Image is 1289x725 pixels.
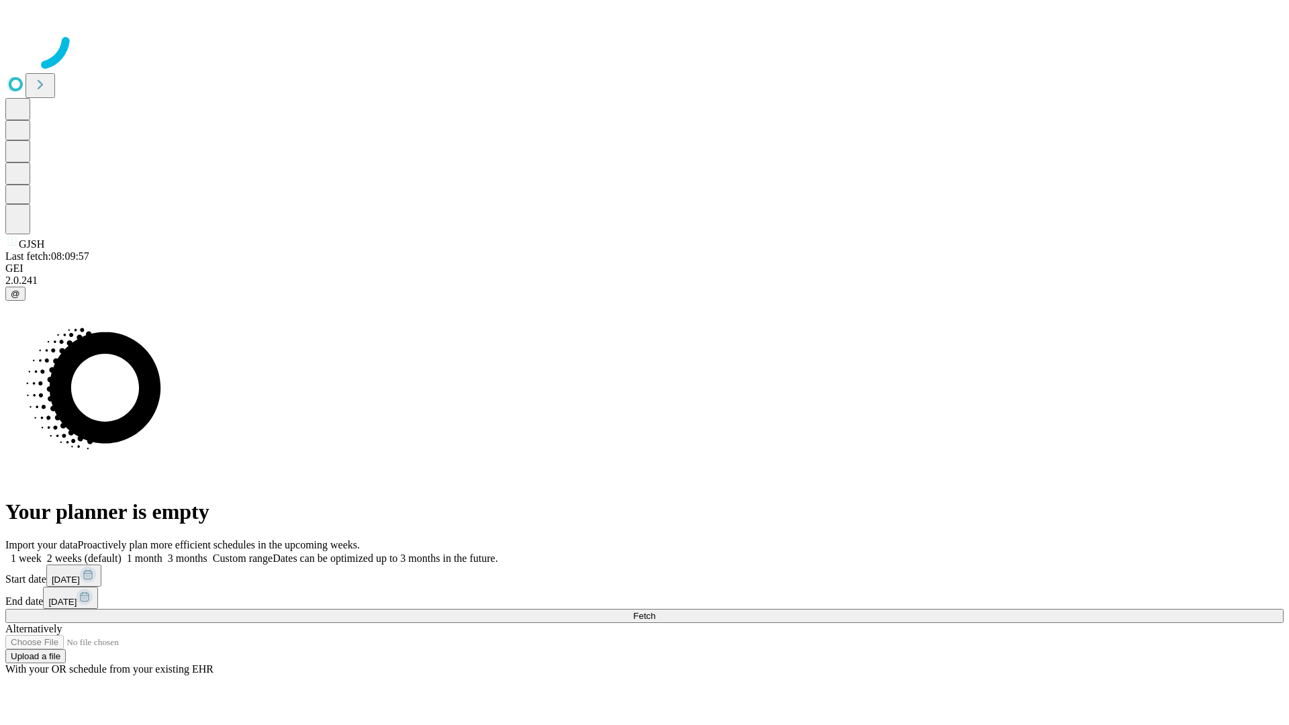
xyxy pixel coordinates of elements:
[213,552,273,564] span: Custom range
[5,609,1284,623] button: Fetch
[5,663,213,675] span: With your OR schedule from your existing EHR
[5,250,89,262] span: Last fetch: 08:09:57
[168,552,207,564] span: 3 months
[633,611,655,621] span: Fetch
[5,262,1284,275] div: GEI
[273,552,497,564] span: Dates can be optimized up to 3 months in the future.
[5,275,1284,287] div: 2.0.241
[5,649,66,663] button: Upload a file
[11,289,20,299] span: @
[46,565,101,587] button: [DATE]
[5,287,26,301] button: @
[43,587,98,609] button: [DATE]
[52,575,80,585] span: [DATE]
[5,623,62,634] span: Alternatively
[5,499,1284,524] h1: Your planner is empty
[5,539,78,550] span: Import your data
[78,539,360,550] span: Proactively plan more efficient schedules in the upcoming weeks.
[11,552,42,564] span: 1 week
[127,552,162,564] span: 1 month
[48,597,77,607] span: [DATE]
[5,587,1284,609] div: End date
[19,238,44,250] span: GJSH
[47,552,122,564] span: 2 weeks (default)
[5,565,1284,587] div: Start date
